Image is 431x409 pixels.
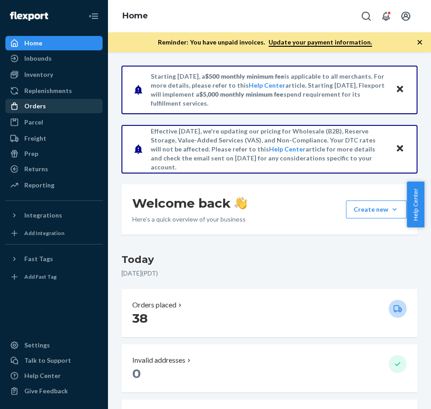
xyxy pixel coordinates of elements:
div: Prep [24,149,38,158]
button: Create new [346,200,407,218]
p: Invalid addresses [132,355,185,365]
a: Add Integration [5,226,103,240]
span: 0 [132,366,141,381]
a: Returns [5,162,103,176]
div: Inbounds [24,54,52,63]
p: [DATE] ( PDT ) [121,269,418,278]
button: Close Navigation [85,7,103,25]
button: Help Center [407,182,424,227]
img: Flexport logo [10,12,48,21]
a: Prep [5,147,103,161]
a: Update your payment information. [269,38,372,47]
div: Add Integration [24,229,64,237]
span: Support [18,6,50,14]
h1: Welcome back [132,195,247,211]
a: Reporting [5,178,103,192]
div: Parcel [24,118,43,127]
a: Inbounds [5,51,103,66]
p: Orders placed [132,300,176,310]
div: Help Center [24,371,61,380]
span: 38 [132,311,148,326]
button: Fast Tags [5,252,103,266]
div: Inventory [24,70,53,79]
ol: breadcrumbs [115,3,155,29]
a: Home [122,11,148,21]
span: $500 monthly minimum fee [205,72,284,80]
div: Talk to Support [24,356,71,365]
a: Parcel [5,115,103,129]
div: Give Feedback [24,387,68,396]
div: Returns [24,164,48,173]
button: Orders placed 38 [121,289,418,337]
a: Freight [5,131,103,146]
button: Give Feedback [5,384,103,398]
a: Settings [5,338,103,352]
h3: Today [121,253,418,267]
div: Freight [24,134,46,143]
div: Reporting [24,181,54,190]
button: Integrations [5,208,103,222]
a: Add Fast Tag [5,270,103,284]
img: hand-wave emoji [234,197,247,209]
a: Inventory [5,67,103,82]
button: Open account menu [397,7,415,25]
a: Help Center [5,369,103,383]
button: Close [394,142,406,156]
p: Reminder: You have unpaid invoices. [158,38,372,47]
a: Help Center [249,81,285,89]
a: Replenishments [5,84,103,98]
a: Help Center [269,145,305,153]
div: Fast Tags [24,254,53,263]
div: Replenishments [24,86,72,95]
div: Orders [24,102,46,111]
div: Settings [24,341,50,350]
button: Invalid addresses 0 [121,344,418,392]
button: Close [394,83,406,96]
button: Open Search Box [357,7,375,25]
p: Here’s a quick overview of your business [132,215,247,224]
a: Orders [5,99,103,113]
div: Integrations [24,211,62,220]
div: Add Fast Tag [24,273,57,280]
p: Effective [DATE], we're updating our pricing for Wholesale (B2B), Reserve Storage, Value-Added Se... [151,127,387,172]
button: Talk to Support [5,353,103,368]
div: Home [24,39,42,48]
p: Starting [DATE], a is applicable to all merchants. For more details, please refer to this article... [151,72,387,108]
button: Open notifications [377,7,395,25]
span: $5,000 monthly minimum fee [199,90,283,98]
a: Home [5,36,103,50]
